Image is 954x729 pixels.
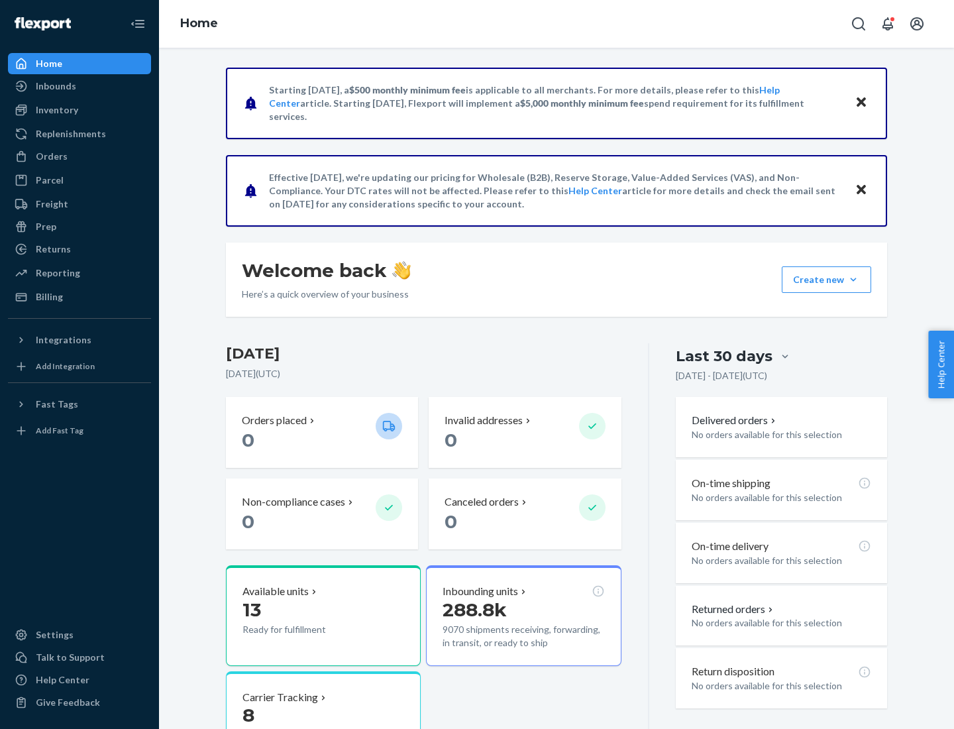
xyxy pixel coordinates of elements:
[36,651,105,664] div: Talk to Support
[8,262,151,284] a: Reporting
[8,329,151,351] button: Integrations
[8,356,151,377] a: Add Integration
[8,647,151,668] a: Talk to Support
[226,343,621,364] h3: [DATE]
[904,11,930,37] button: Open account menu
[692,554,871,567] p: No orders available for this selection
[242,258,411,282] h1: Welcome back
[36,361,95,372] div: Add Integration
[8,692,151,713] button: Give Feedback
[242,704,254,726] span: 8
[226,367,621,380] p: [DATE] ( UTC )
[36,673,89,687] div: Help Center
[692,413,778,428] button: Delivered orders
[242,429,254,451] span: 0
[443,598,507,621] span: 288.8k
[242,413,307,428] p: Orders placed
[429,397,621,468] button: Invalid addresses 0
[36,628,74,642] div: Settings
[845,11,872,37] button: Open Search Box
[36,696,100,709] div: Give Feedback
[349,84,466,95] span: $500 monthly minimum fee
[8,99,151,121] a: Inventory
[782,266,871,293] button: Create new
[692,476,770,491] p: On-time shipping
[36,174,64,187] div: Parcel
[170,5,229,43] ol: breadcrumbs
[692,539,768,554] p: On-time delivery
[180,16,218,30] a: Home
[8,216,151,237] a: Prep
[8,76,151,97] a: Inbounds
[15,17,71,30] img: Flexport logo
[445,510,457,533] span: 0
[392,261,411,280] img: hand-wave emoji
[269,84,842,123] p: Starting [DATE], a is applicable to all merchants. For more details, please refer to this article...
[226,397,418,468] button: Orders placed 0
[242,623,365,636] p: Ready for fulfillment
[443,584,518,599] p: Inbounding units
[36,266,80,280] div: Reporting
[8,170,151,191] a: Parcel
[242,510,254,533] span: 0
[36,398,78,411] div: Fast Tags
[8,286,151,308] a: Billing
[36,80,76,93] div: Inbounds
[36,127,106,140] div: Replenishments
[928,331,954,398] button: Help Center
[36,103,78,117] div: Inventory
[8,420,151,441] a: Add Fast Tag
[242,690,318,705] p: Carrier Tracking
[8,624,151,645] a: Settings
[36,333,91,347] div: Integrations
[242,598,261,621] span: 13
[8,123,151,144] a: Replenishments
[8,669,151,691] a: Help Center
[8,146,151,167] a: Orders
[853,93,870,113] button: Close
[692,428,871,441] p: No orders available for this selection
[226,565,421,666] button: Available units13Ready for fulfillment
[853,181,870,200] button: Close
[520,97,644,109] span: $5,000 monthly minimum fee
[676,369,767,382] p: [DATE] - [DATE] ( UTC )
[8,53,151,74] a: Home
[426,565,621,666] button: Inbounding units288.8k9070 shipments receiving, forwarding, in transit, or ready to ship
[36,57,62,70] div: Home
[445,429,457,451] span: 0
[429,478,621,549] button: Canceled orders 0
[445,494,519,510] p: Canceled orders
[36,290,63,304] div: Billing
[692,664,774,679] p: Return disposition
[692,679,871,693] p: No orders available for this selection
[36,425,83,436] div: Add Fast Tag
[8,239,151,260] a: Returns
[692,616,871,630] p: No orders available for this selection
[125,11,151,37] button: Close Navigation
[692,602,776,617] button: Returned orders
[242,584,309,599] p: Available units
[874,11,901,37] button: Open notifications
[8,394,151,415] button: Fast Tags
[36,150,68,163] div: Orders
[36,243,71,256] div: Returns
[568,185,622,196] a: Help Center
[36,197,68,211] div: Freight
[242,288,411,301] p: Here’s a quick overview of your business
[8,194,151,215] a: Freight
[676,346,772,366] div: Last 30 days
[692,491,871,504] p: No orders available for this selection
[242,494,345,510] p: Non-compliance cases
[269,171,842,211] p: Effective [DATE], we're updating our pricing for Wholesale (B2B), Reserve Storage, Value-Added Se...
[445,413,523,428] p: Invalid addresses
[226,478,418,549] button: Non-compliance cases 0
[443,623,604,649] p: 9070 shipments receiving, forwarding, in transit, or ready to ship
[36,220,56,233] div: Prep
